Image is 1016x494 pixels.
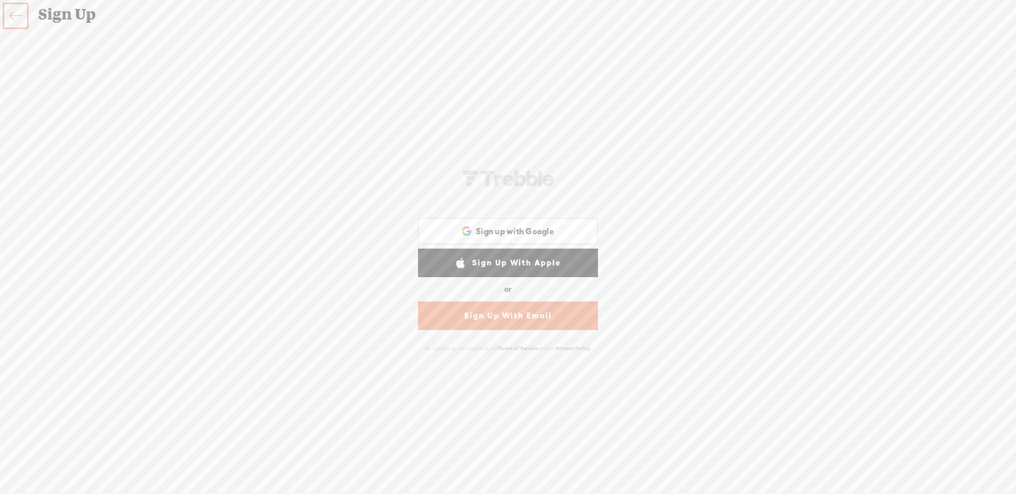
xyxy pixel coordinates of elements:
[415,340,601,357] div: By signing up, you agree to our and our .
[418,249,598,277] a: Sign Up With Apple
[498,345,538,351] a: Terms of Service
[418,301,598,330] a: Sign Up With Email
[476,226,554,237] span: Sign up with Google
[418,218,598,244] div: Sign up with Google
[504,281,512,298] div: or
[556,345,590,351] a: Privacy Policy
